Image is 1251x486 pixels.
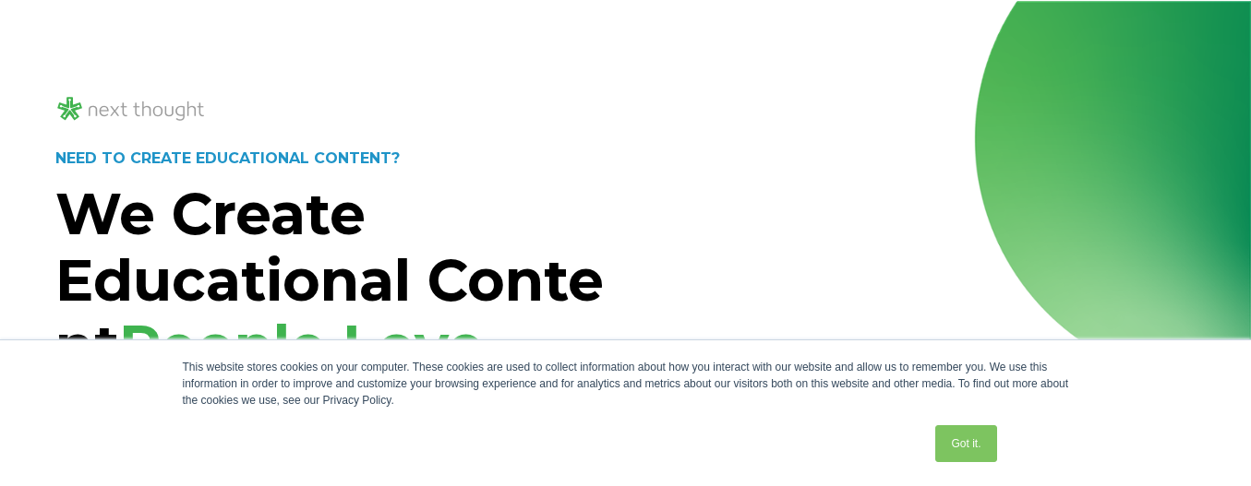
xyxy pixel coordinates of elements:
[183,359,1069,409] div: This website stores cookies on your computer. These cookies are used to collect information about...
[55,94,207,124] img: NT_Logo_LightMode
[55,179,604,381] strong: We Create Educational Content
[659,160,1176,450] iframe: Next-Gen Learning Experiences
[55,149,400,167] strong: NEED TO CREATE EDUCATIONAL CONTENT?
[935,425,996,462] a: Got it.
[119,311,499,381] span: People Love.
